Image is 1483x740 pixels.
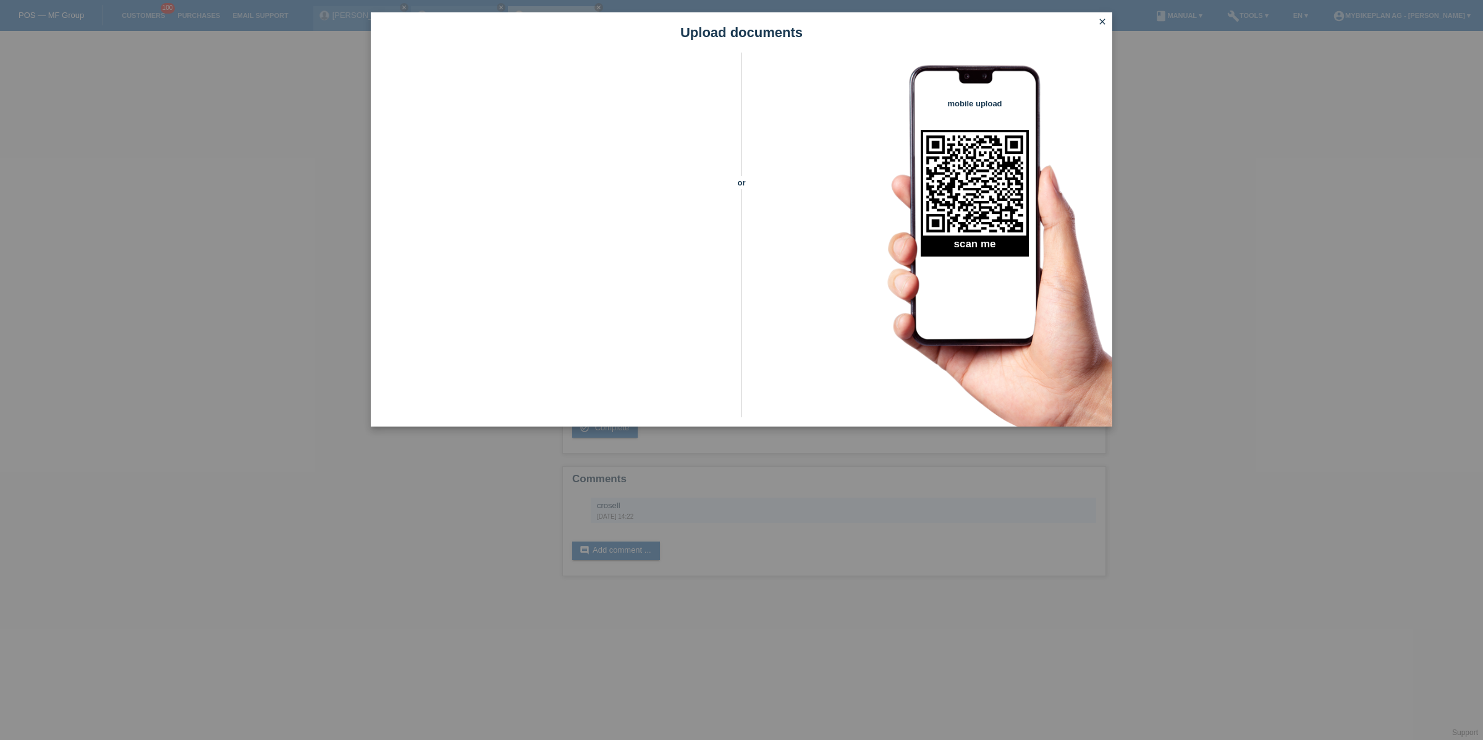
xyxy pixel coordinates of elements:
span: or [720,176,763,189]
h2: scan me [921,238,1029,257]
h4: mobile upload [921,99,1029,108]
i: close [1097,17,1107,27]
a: close [1094,15,1110,30]
h1: Upload documents [371,25,1112,40]
iframe: Upload [389,83,720,393]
